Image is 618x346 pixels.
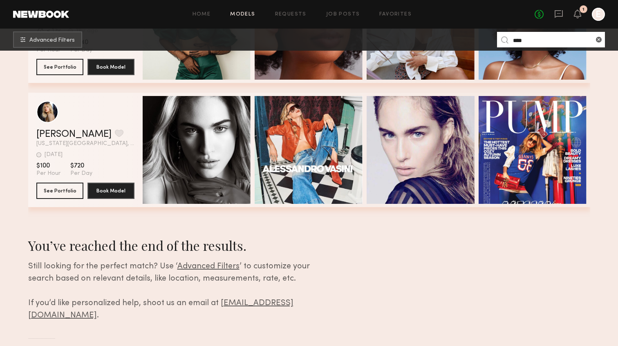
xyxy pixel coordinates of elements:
div: Still looking for the perfect match? Use ‘ ’ to customize your search based on relevant details, ... [28,261,336,322]
span: Per Day [70,170,92,177]
button: Book Model [87,59,134,75]
span: $100 [36,162,60,170]
a: Job Posts [326,12,360,17]
span: Per Hour [36,170,60,177]
div: 1 [582,7,584,12]
button: Advanced Filters [13,31,82,48]
button: See Portfolio [36,59,83,75]
a: E [592,8,605,21]
button: Book Model [87,183,134,199]
span: Advanced Filters [177,263,240,270]
a: [PERSON_NAME] [36,129,112,139]
div: [DATE] [45,152,63,158]
a: Models [230,12,255,17]
a: Requests [275,12,307,17]
button: See Portfolio [36,183,83,199]
span: [US_STATE][GEOGRAPHIC_DATA], [GEOGRAPHIC_DATA] [36,141,134,147]
span: Advanced Filters [29,38,75,43]
div: You’ve reached the end of the results. [28,237,336,254]
span: $720 [70,162,92,170]
a: Home [193,12,211,17]
a: Favorites [379,12,412,17]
